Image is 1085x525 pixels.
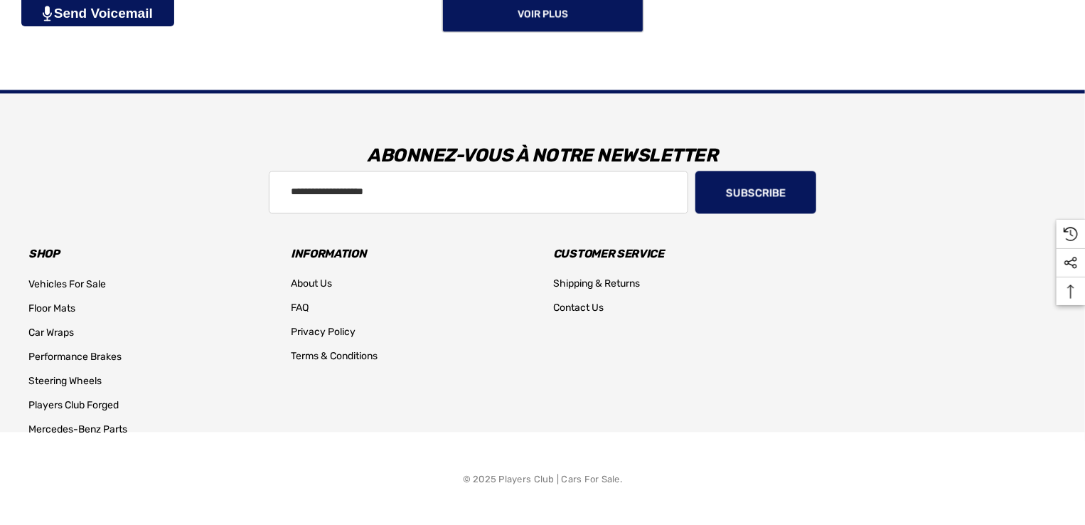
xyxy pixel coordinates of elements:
[28,375,102,387] span: Steering Wheels
[695,171,816,213] button: Subscribe
[1064,256,1078,270] svg: Social Media
[28,244,269,264] h3: Shop
[291,272,332,296] a: About Us
[1057,285,1085,299] svg: Top
[553,296,604,320] a: Contact Us
[553,244,794,264] h3: Customer Service
[28,351,122,363] span: Performance Brakes
[553,277,640,290] span: Shipping & Returns
[28,327,74,339] span: Car Wraps
[518,8,568,20] span: Voir plus
[43,6,52,21] img: PjwhLS0gR2VuZXJhdG9yOiBHcmF2aXQuaW8gLS0+PHN2ZyB4bWxucz0iaHR0cDovL3d3dy53My5vcmcvMjAwMC9zdmciIHhtb...
[553,302,604,314] span: Contact Us
[18,134,1067,177] h3: Abonnez-vous à notre newsletter
[28,399,119,411] span: Players Club Forged
[291,296,309,320] a: FAQ
[463,470,622,489] p: © 2025 Players Club | Cars For Sale.
[28,278,106,290] span: Vehicles For Sale
[28,297,75,321] a: Floor Mats
[28,321,74,345] a: Car Wraps
[28,345,122,369] a: Performance Brakes
[28,393,119,418] a: Players Club Forged
[291,244,532,264] h3: Information
[291,320,356,344] a: Privacy Policy
[28,369,102,393] a: Steering Wheels
[28,418,127,442] a: Mercedes-Benz Parts
[1064,227,1078,241] svg: Recently Viewed
[291,344,378,368] a: Terms & Conditions
[291,350,378,362] span: Terms & Conditions
[291,302,309,314] span: FAQ
[553,272,640,296] a: Shipping & Returns
[291,277,332,290] span: About Us
[28,272,106,297] a: Vehicles For Sale
[291,326,356,338] span: Privacy Policy
[28,423,127,435] span: Mercedes-Benz Parts
[28,302,75,314] span: Floor Mats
